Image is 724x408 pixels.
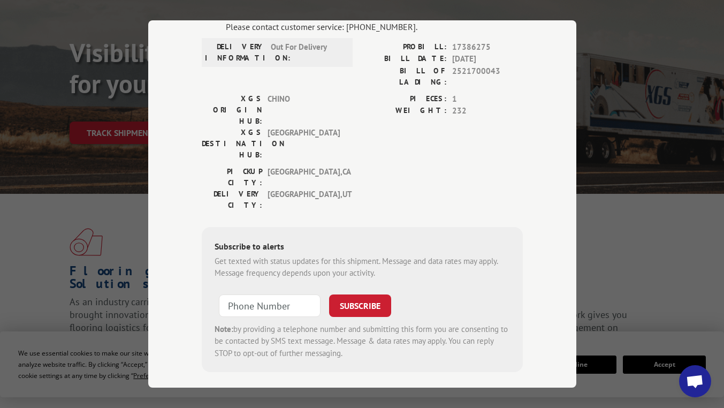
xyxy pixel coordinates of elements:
div: Subscribe to alerts [215,240,510,255]
label: BILL DATE: [362,53,447,65]
div: by providing a telephone number and submitting this form you are consenting to be contacted by SM... [215,323,510,360]
div: Please contact customer service: [PHONE_NUMBER]. [226,20,523,33]
a: Open chat [679,365,711,397]
input: Phone Number [219,294,321,317]
span: 2521700043 [452,65,523,88]
label: PIECES: [362,93,447,105]
span: [GEOGRAPHIC_DATA] , CA [268,166,340,188]
span: [GEOGRAPHIC_DATA] , UT [268,188,340,211]
span: [DATE] [452,53,523,65]
span: [GEOGRAPHIC_DATA] [268,127,340,161]
span: 17386275 [452,41,523,54]
label: DELIVERY CITY: [202,188,262,211]
label: PICKUP CITY: [202,166,262,188]
strong: Note: [215,324,233,334]
span: CHINO [268,93,340,127]
div: Get texted with status updates for this shipment. Message and data rates may apply. Message frequ... [215,255,510,279]
span: 1 [452,93,523,105]
span: 232 [452,105,523,117]
label: DELIVERY INFORMATION: [205,41,265,64]
label: XGS DESTINATION HUB: [202,127,262,161]
label: BILL OF LADING: [362,65,447,88]
button: SUBSCRIBE [329,294,391,317]
span: Out For Delivery [271,41,343,64]
label: WEIGHT: [362,105,447,117]
label: XGS ORIGIN HUB: [202,93,262,127]
label: PROBILL: [362,41,447,54]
